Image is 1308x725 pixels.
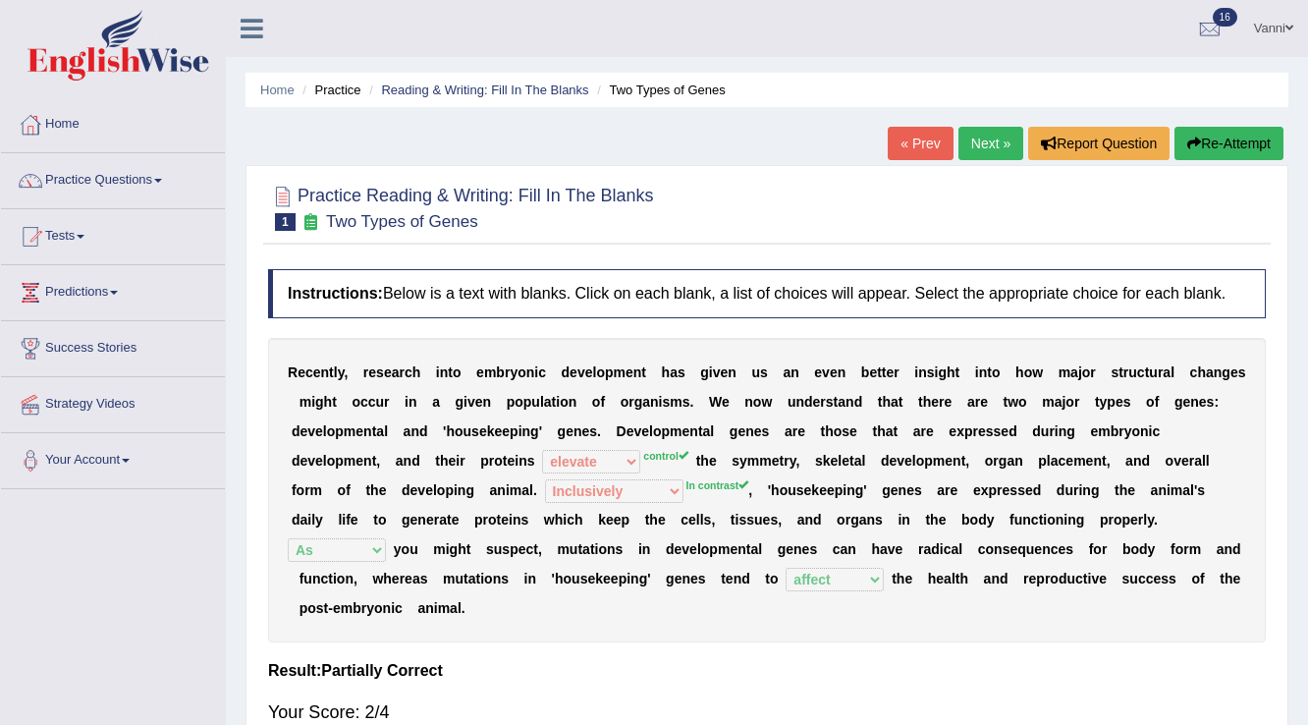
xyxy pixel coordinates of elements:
[593,364,597,380] b: l
[1028,127,1170,160] button: Report Question
[1118,423,1123,439] b: r
[975,394,980,410] b: r
[813,394,821,410] b: e
[861,364,870,380] b: b
[628,394,633,410] b: r
[313,364,321,380] b: e
[1118,364,1123,380] b: t
[641,423,649,439] b: e
[790,364,799,380] b: n
[633,364,642,380] b: n
[392,364,400,380] b: a
[502,423,510,439] b: e
[605,364,614,380] b: p
[653,423,662,439] b: o
[582,423,590,439] b: e
[1074,394,1079,410] b: r
[329,364,334,380] b: t
[592,81,726,99] li: Two Types of Genes
[1070,364,1078,380] b: a
[288,285,383,302] b: Instructions:
[268,182,654,231] h2: Practice Reading & Writing: Fill In The Blanks
[518,364,526,380] b: o
[1158,364,1163,380] b: r
[305,364,313,380] b: c
[327,423,336,439] b: o
[899,394,903,410] b: t
[689,423,698,439] b: n
[1190,394,1199,410] b: n
[1140,423,1149,439] b: n
[737,423,745,439] b: e
[642,394,650,410] b: a
[432,394,440,410] b: a
[569,394,577,410] b: n
[419,423,428,439] b: d
[1145,364,1150,380] b: t
[662,423,671,439] b: p
[592,394,601,410] b: o
[744,394,753,410] b: n
[1018,394,1027,410] b: o
[577,364,585,380] b: v
[355,423,363,439] b: e
[515,394,523,410] b: o
[275,213,296,231] span: 1
[522,423,531,439] b: n
[505,364,510,380] b: r
[1024,364,1033,380] b: o
[1206,364,1214,380] b: a
[376,423,384,439] b: a
[947,364,955,380] b: h
[1041,423,1050,439] b: u
[1095,394,1100,410] b: t
[627,423,634,439] b: e
[1182,394,1190,410] b: e
[335,423,344,439] b: p
[534,364,538,380] b: i
[453,364,462,380] b: o
[384,423,388,439] b: l
[745,423,754,439] b: n
[448,364,453,380] b: t
[1066,423,1075,439] b: g
[376,364,384,380] b: s
[709,394,722,410] b: W
[795,394,804,410] b: n
[967,394,975,410] b: a
[1100,394,1108,410] b: y
[751,364,760,380] b: u
[761,394,772,410] b: w
[1163,364,1171,380] b: a
[1111,364,1118,380] b: s
[334,364,338,380] b: l
[788,394,796,410] b: u
[484,364,496,380] b: m
[1123,394,1131,410] b: s
[344,423,355,439] b: m
[476,364,484,380] b: e
[1049,423,1054,439] b: r
[1001,423,1008,439] b: e
[682,394,690,410] b: s
[845,394,854,410] b: n
[1111,423,1119,439] b: b
[1062,394,1065,410] b: j
[1174,127,1283,160] button: Re-Attempt
[544,394,552,410] b: a
[825,423,834,439] b: h
[1,97,225,146] a: Home
[471,423,479,439] b: s
[1213,8,1237,27] span: 16
[830,364,838,380] b: e
[556,394,560,410] b: i
[560,394,569,410] b: o
[728,364,736,380] b: n
[838,364,846,380] b: n
[1032,364,1043,380] b: w
[838,394,845,410] b: a
[670,394,681,410] b: m
[700,364,709,380] b: g
[978,423,986,439] b: e
[405,394,409,410] b: i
